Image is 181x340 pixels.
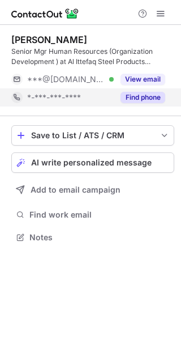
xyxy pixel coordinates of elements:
[11,180,174,200] button: Add to email campaign
[11,7,79,20] img: ContactOut v5.3.10
[11,152,174,173] button: AI write personalized message
[31,131,154,140] div: Save to List / ATS / CRM
[120,74,165,85] button: Reveal Button
[11,34,87,45] div: [PERSON_NAME]
[11,207,174,223] button: Find work email
[11,46,174,67] div: Senior Mgr Human Resources (Organization Development ) at Al Ittefaq Steel Products Company
[31,158,152,167] span: AI write personalized message
[11,229,174,245] button: Notes
[31,185,120,194] span: Add to email campaign
[29,232,170,243] span: Notes
[29,210,170,220] span: Find work email
[120,92,165,103] button: Reveal Button
[11,125,174,146] button: save-profile-one-click
[27,74,105,84] span: ***@[DOMAIN_NAME]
